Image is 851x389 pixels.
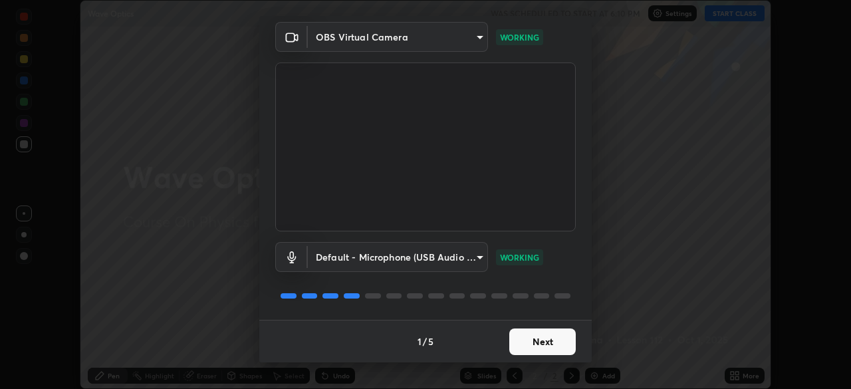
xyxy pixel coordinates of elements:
h4: / [423,334,427,348]
h4: 5 [428,334,433,348]
p: WORKING [500,31,539,43]
div: OBS Virtual Camera [308,22,488,52]
button: Next [509,328,576,355]
h4: 1 [418,334,422,348]
p: WORKING [500,251,539,263]
div: OBS Virtual Camera [308,242,488,272]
